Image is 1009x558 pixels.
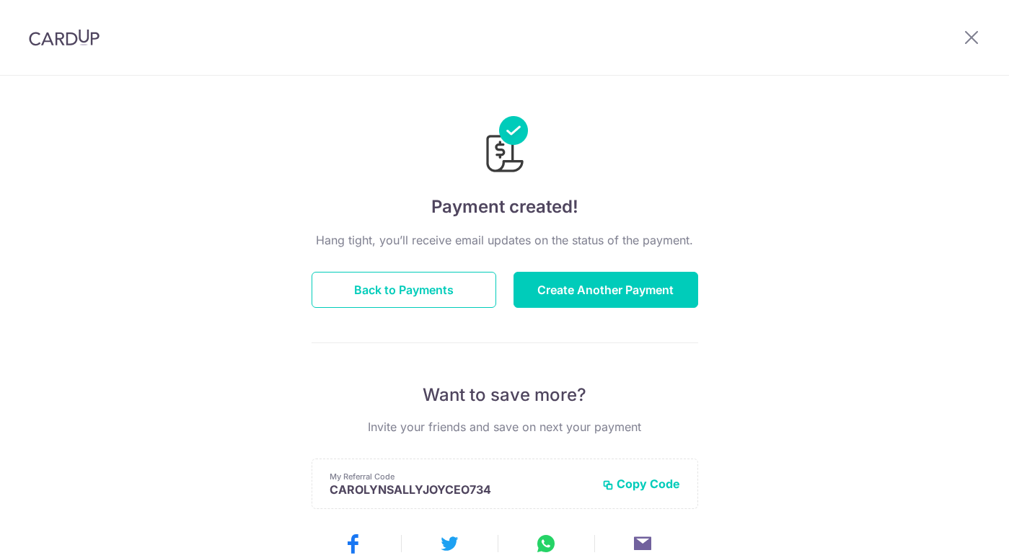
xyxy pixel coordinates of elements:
button: Copy Code [602,477,680,491]
h4: Payment created! [312,194,698,220]
img: CardUp [29,29,100,46]
p: CAROLYNSALLYJOYCEO734 [330,482,591,497]
img: Payments [482,116,528,177]
p: Want to save more? [312,384,698,407]
p: Invite your friends and save on next your payment [312,418,698,435]
button: Create Another Payment [514,272,698,308]
iframe: Opens a widget where you can find more information [916,515,995,551]
p: Hang tight, you’ll receive email updates on the status of the payment. [312,231,698,249]
button: Back to Payments [312,272,496,308]
p: My Referral Code [330,471,591,482]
